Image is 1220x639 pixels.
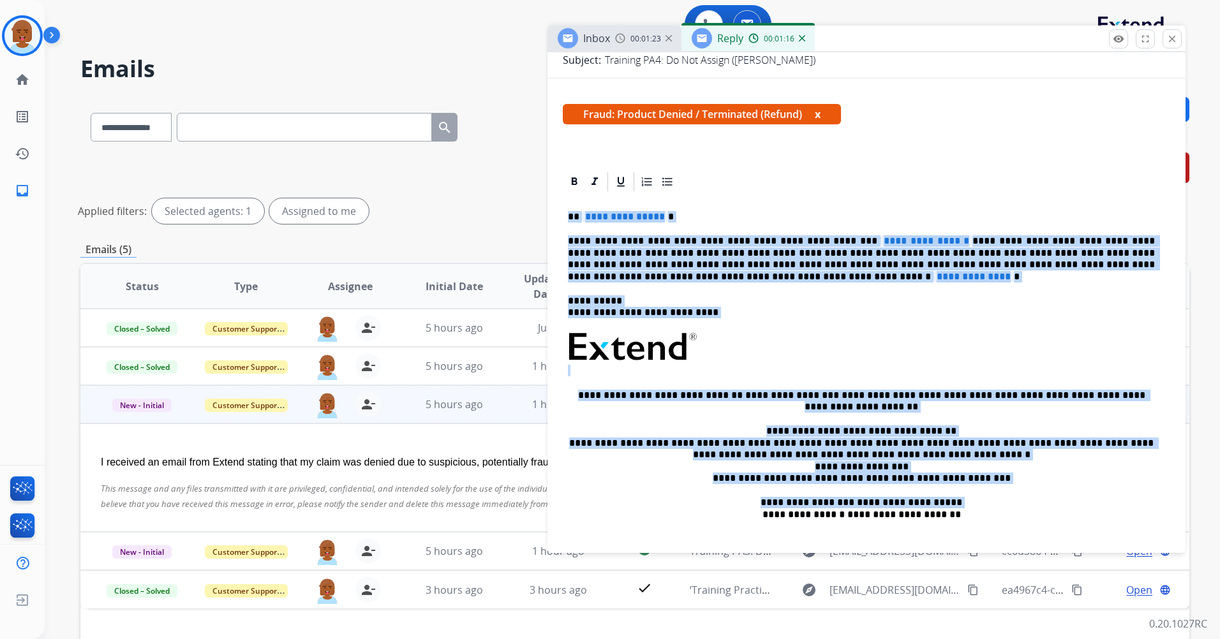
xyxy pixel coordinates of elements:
span: Customer Support [205,545,288,559]
span: New - Initial [112,399,172,412]
span: 3 hours ago [426,583,483,597]
img: agent-avatar [315,577,340,604]
div: Ordered List [637,172,657,191]
mat-icon: person_remove [361,358,376,374]
span: Status [126,279,159,294]
span: Customer Support [205,322,288,335]
span: Just now [538,321,579,335]
p: Applied filters: [78,203,147,219]
span: ‘Training Practice – New Email’ [690,583,835,597]
span: ea4967c4-c18c-405a-bd47-3f9ea9a7351d [1002,583,1196,597]
span: 5 hours ago [426,397,483,411]
img: agent-avatar [315,353,340,380]
mat-icon: explore [801,582,817,598]
mat-icon: inbox [15,183,30,198]
mat-icon: list_alt [15,109,30,124]
mat-icon: remove_red_eye [1113,33,1124,45]
img: agent-avatar [315,392,340,418]
mat-icon: person_remove [361,320,376,335]
span: Customer Support [205,360,288,374]
i: This message and any files transmitted with it are privileged, confidential, and intended solely ... [101,483,956,510]
p: Subject: [563,52,601,68]
span: Customer Support [205,399,288,412]
mat-icon: language [1159,584,1171,596]
mat-icon: close [1166,33,1178,45]
span: Customer Support [205,584,288,598]
span: 5 hours ago [426,321,483,335]
mat-icon: search [437,120,452,135]
div: Selected agents: 1 [152,198,264,224]
div: I received an email from Extend stating that my claim was denied due to suspicious, potentially f... [101,455,961,470]
div: Assigned to me [269,198,369,224]
img: agent-avatar [315,315,340,342]
button: x [815,106,821,122]
span: Initial Date [426,279,483,294]
mat-icon: person_remove [361,397,376,412]
div: Bold [565,172,584,191]
span: Closed – Solved [107,584,177,598]
img: agent-avatar [315,538,340,565]
span: Type [234,279,258,294]
div: Bullet List [658,172,677,191]
mat-icon: person_remove [361,543,376,559]
span: Inbox [583,31,610,45]
mat-icon: history [15,146,30,161]
span: Closed – Solved [107,360,177,374]
p: 0.20.1027RC [1149,616,1207,631]
p: Emails (5) [80,242,137,258]
span: Fraud: Product Denied / Terminated (Refund) [563,104,841,124]
span: Open [1126,582,1152,598]
span: Assignee [328,279,373,294]
img: avatar [4,18,40,54]
mat-icon: check [637,580,652,596]
mat-icon: person_remove [361,582,376,598]
p: Training PA4: Do Not Assign ([PERSON_NAME]) [605,52,815,68]
mat-icon: content_copy [1071,584,1083,596]
span: 5 hours ago [426,544,483,558]
span: 1 hour ago [532,544,584,558]
mat-icon: fullscreen [1140,33,1151,45]
span: 1 hour ago [532,397,584,411]
span: 3 hours ago [530,583,587,597]
span: [EMAIL_ADDRESS][DOMAIN_NAME] [829,582,960,598]
span: 00:01:23 [630,34,661,44]
mat-icon: content_copy [967,584,979,596]
span: New - Initial [112,545,172,559]
div: Underline [611,172,630,191]
mat-icon: home [15,72,30,87]
span: 5 hours ago [426,359,483,373]
div: Italic [585,172,604,191]
span: Closed – Solved [107,322,177,335]
span: Updated Date [517,271,574,302]
span: Reply [717,31,743,45]
h2: Emails [80,56,1189,82]
span: 1 hour ago [532,359,584,373]
span: 00:01:16 [764,34,794,44]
